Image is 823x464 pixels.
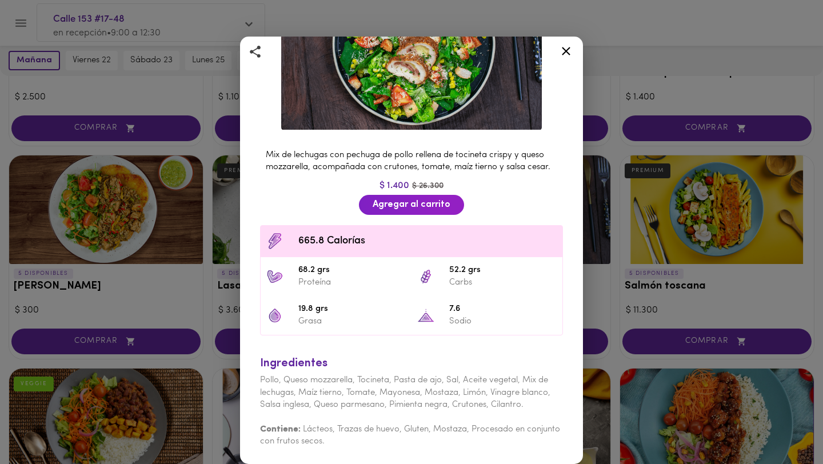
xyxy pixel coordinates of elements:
b: Contiene: [260,425,301,434]
div: $ 1.400 [254,179,569,193]
img: 19.8 grs Grasa [266,307,283,324]
p: Sodio [449,315,557,327]
img: 7.6 Sodio [417,307,434,324]
span: 19.8 grs [298,303,406,316]
span: 665.8 Calorías [298,234,557,249]
p: Grasa [298,315,406,327]
button: Agregar al carrito [359,195,464,215]
p: Proteína [298,277,406,289]
p: Carbs [449,277,557,289]
span: 68.2 grs [298,264,406,277]
span: Mix de lechugas con pechuga de pollo rellena de tocineta crispy y queso mozzarella, acompañada co... [266,151,550,171]
span: Pollo, Queso mozzarella, Tocineta, Pasta de ajo, Sal, Aceite vegetal, Mix de lechugas, Maíz tiern... [260,376,550,409]
img: Contenido calórico [266,233,283,250]
span: 52.2 grs [449,264,557,277]
span: $ 26.300 [412,182,444,190]
span: Agregar al carrito [373,199,450,210]
iframe: Messagebird Livechat Widget [757,398,812,453]
div: Lácteos, Trazas de huevo, Gluten, Mostaza, Procesado en conjunto con frutos secos. [260,411,563,448]
img: 52.2 grs Carbs [417,268,434,285]
div: Ingredientes [260,355,563,372]
img: 68.2 grs Proteína [266,268,283,285]
span: 7.6 [449,303,557,316]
